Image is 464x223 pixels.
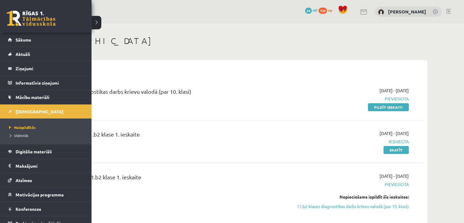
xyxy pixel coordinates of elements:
[368,103,409,111] a: Pildīt ieskaiti
[8,133,28,138] span: Izlabotās
[8,76,84,90] a: Informatīvie ziņojumi
[16,51,30,57] span: Aktuāli
[294,138,409,145] span: Iesniegta
[8,188,84,202] a: Motivācijas programma
[16,177,32,183] span: Atzīmes
[8,33,84,47] a: Sākums
[8,173,84,187] a: Atzīmes
[8,202,84,216] a: Konferences
[318,8,335,13] a: 139 xp
[16,94,49,100] span: Mācību materiāli
[8,90,84,104] a: Mācību materiāli
[305,8,312,14] span: 24
[46,173,285,184] div: Krievu valoda JK 11.b2 klase 1. ieskaite
[16,109,63,114] span: [DEMOGRAPHIC_DATA]
[388,9,426,15] a: [PERSON_NAME]
[16,37,31,42] span: Sākums
[379,173,409,179] span: [DATE] - [DATE]
[8,144,84,159] a: Digitālie materiāli
[294,181,409,188] span: Pievienota
[46,87,285,99] div: 11.b2 klases diagnostikas darbs krievu valodā (par 10. klasi)
[16,206,41,212] span: Konferences
[8,159,84,173] a: Maksājumi
[378,9,384,15] img: Elizabete Melngalve
[8,104,84,119] a: [DEMOGRAPHIC_DATA]
[313,8,318,13] span: mP
[294,194,409,200] div: Nepieciešams izpildīt šīs ieskaites:
[8,61,84,75] a: Ziņojumi
[46,130,285,141] div: Angļu valoda JK 11.b2 klase 1. ieskaite
[16,159,84,173] legend: Maksājumi
[8,47,84,61] a: Aktuāli
[318,8,327,14] span: 139
[383,146,409,154] a: Skatīt
[16,61,84,75] legend: Ziņojumi
[379,130,409,137] span: [DATE] - [DATE]
[8,125,85,130] a: Neizpildītās
[328,8,332,13] span: xp
[8,125,36,130] span: Neizpildītās
[305,8,318,13] a: 24 mP
[294,96,409,102] span: Pievienota
[294,203,409,210] a: 11.b2 klases diagnostikas darbs krievu valodā (par 10. klasi)
[16,149,52,154] span: Digitālie materiāli
[7,11,56,26] a: Rīgas 1. Tālmācības vidusskola
[16,192,64,197] span: Motivācijas programma
[379,87,409,94] span: [DATE] - [DATE]
[8,133,85,138] a: Izlabotās
[37,36,427,46] h1: [DEMOGRAPHIC_DATA]
[16,76,84,90] legend: Informatīvie ziņojumi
